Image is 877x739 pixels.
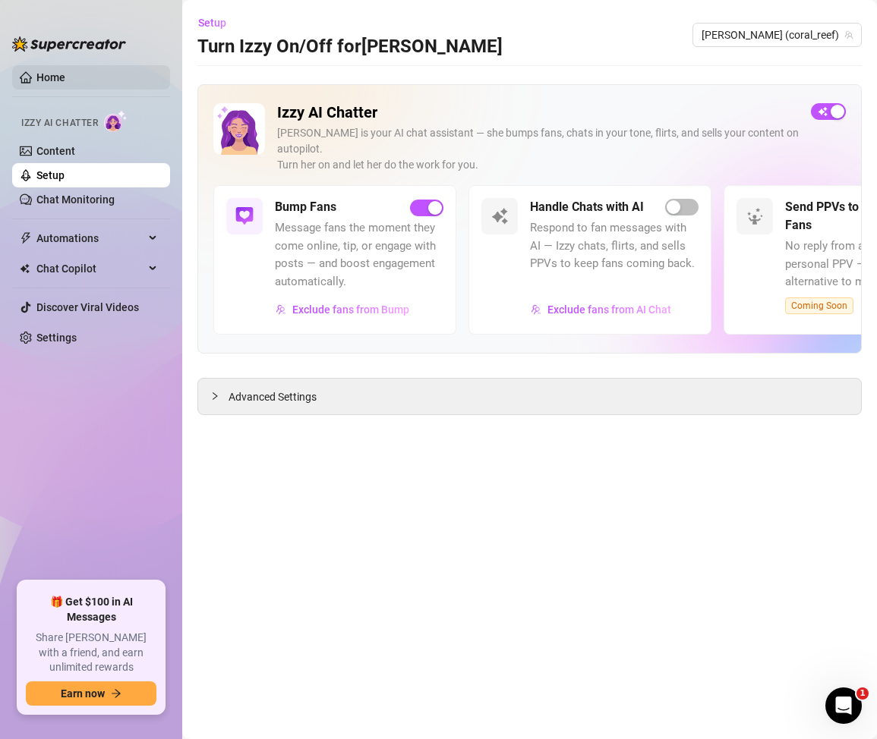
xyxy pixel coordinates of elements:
[20,232,32,244] span: thunderbolt
[229,388,317,405] span: Advanced Settings
[547,303,671,316] span: Exclude fans from AI Chat
[210,388,229,404] div: collapsed
[746,207,764,225] img: svg%3e
[785,297,853,314] span: Coming Soon
[21,116,98,131] span: Izzy AI Chatter
[197,35,503,59] h3: Turn Izzy On/Off for [PERSON_NAME]
[36,226,144,250] span: Automations
[111,688,121,699] span: arrow-right
[26,595,156,624] span: 🎁 Get $100 in AI Messages
[213,103,265,155] img: Izzy AI Chatter
[275,198,336,216] h5: Bump Fans
[210,392,219,401] span: collapsed
[235,207,254,225] img: svg%3e
[36,193,115,206] a: Chat Monitoring
[36,169,65,181] a: Setup
[36,71,65,83] a: Home
[61,687,105,700] span: Earn now
[276,304,286,315] img: svg%3e
[36,301,139,313] a: Discover Viral Videos
[197,11,238,35] button: Setup
[104,110,128,132] img: AI Chatter
[491,207,509,225] img: svg%3e
[198,17,226,29] span: Setup
[530,198,644,216] h5: Handle Chats with AI
[20,263,30,274] img: Chat Copilot
[531,304,541,315] img: svg%3e
[530,219,699,273] span: Respond to fan messages with AI — Izzy chats, flirts, and sells PPVs to keep fans coming back.
[12,36,126,52] img: logo-BBDzfeDw.svg
[26,631,156,675] span: Share [PERSON_NAME] with a friend, and earn unlimited rewards
[36,145,75,157] a: Content
[36,332,77,344] a: Settings
[275,219,443,291] span: Message fans the moment they come online, tip, or engage with posts — and boost engagement automa...
[702,24,853,46] span: Anna (coral_reef)
[844,30,853,39] span: team
[275,297,410,322] button: Exclude fans from Bump
[292,303,409,316] span: Exclude fans from Bump
[856,687,869,700] span: 1
[530,297,672,322] button: Exclude fans from AI Chat
[277,103,799,122] h2: Izzy AI Chatter
[36,256,144,281] span: Chat Copilot
[277,125,799,173] div: [PERSON_NAME] is your AI chat assistant — she bumps fans, chats in your tone, flirts, and sells y...
[825,687,862,724] iframe: Intercom live chat
[26,681,156,706] button: Earn nowarrow-right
